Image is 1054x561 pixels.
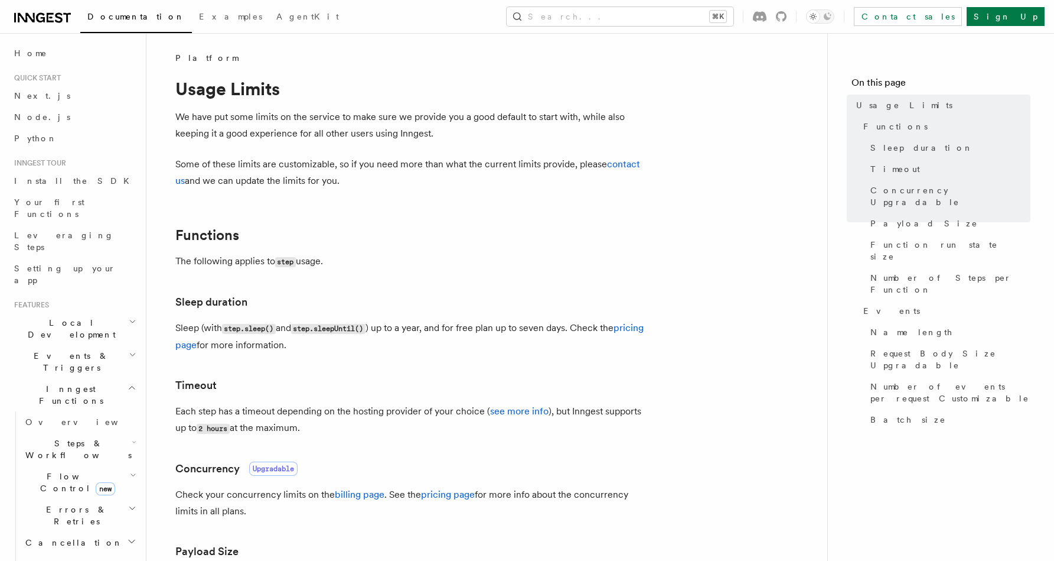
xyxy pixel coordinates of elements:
a: Usage Limits [851,95,1030,116]
a: Name length [866,322,1030,343]
button: Search...⌘K [507,7,733,26]
h4: On this page [851,76,1030,95]
span: Usage Limits [856,99,952,111]
a: ConcurrencyUpgradable [175,461,298,477]
button: Events & Triggers [9,345,139,378]
a: Payload Size [866,213,1030,234]
p: The following applies to usage. [175,253,648,270]
a: Function run state size [866,234,1030,267]
span: Local Development [9,317,129,341]
a: Timeout [866,158,1030,180]
span: Steps & Workflows [21,437,132,461]
span: Events [863,305,920,317]
a: see more info [490,406,549,417]
a: Install the SDK [9,170,139,192]
a: Number of Steps per Function [866,267,1030,300]
a: Setting up your app [9,258,139,291]
p: Some of these limits are customizable, so if you need more than what the current limits provide, ... [175,156,648,189]
span: Sleep duration [870,142,973,154]
code: step.sleepUntil() [291,324,366,334]
button: Cancellation [21,532,139,553]
button: Local Development [9,312,139,345]
span: Overview [25,417,147,427]
span: Flow Control [21,471,130,494]
span: Python [14,134,57,143]
a: Overview [21,411,139,433]
button: Steps & Workflows [21,433,139,466]
span: Examples [199,12,262,21]
a: Documentation [80,4,192,33]
a: Your first Functions [9,192,139,225]
a: Leveraging Steps [9,225,139,258]
a: Concurrency Upgradable [866,180,1030,213]
code: 2 hours [197,424,230,434]
a: Sleep duration [866,137,1030,158]
a: Timeout [175,377,217,394]
a: Number of events per request Customizable [866,376,1030,409]
span: Quick start [9,73,61,83]
a: Examples [192,4,269,32]
h1: Usage Limits [175,78,648,99]
a: Sign Up [967,7,1045,26]
span: Errors & Retries [21,504,128,527]
p: Check your concurrency limits on the . See the for more info about the concurrency limits in all ... [175,487,648,520]
a: billing page [335,489,384,500]
span: Setting up your app [14,264,116,285]
a: Node.js [9,106,139,128]
span: Your first Functions [14,197,84,219]
button: Inngest Functions [9,378,139,411]
span: Cancellation [21,537,123,549]
span: Documentation [87,12,185,21]
span: Home [14,47,47,59]
button: Errors & Retries [21,499,139,532]
button: Toggle dark mode [806,9,834,24]
a: Functions [859,116,1030,137]
span: Number of events per request Customizable [870,381,1030,404]
span: Inngest tour [9,158,66,168]
span: Batch size [870,414,946,426]
span: Features [9,300,49,310]
a: Home [9,43,139,64]
span: Leveraging Steps [14,231,114,252]
span: Node.js [14,112,70,122]
span: Timeout [870,163,920,175]
span: Upgradable [249,462,298,476]
a: Events [859,300,1030,322]
span: Events & Triggers [9,350,129,374]
a: Payload Size [175,543,239,560]
span: Platform [175,52,238,64]
span: Next.js [14,91,70,100]
button: Flow Controlnew [21,466,139,499]
span: Concurrency Upgradable [870,184,1030,208]
span: AgentKit [276,12,339,21]
a: pricing page [421,489,475,500]
a: Sleep duration [175,294,247,310]
a: Python [9,128,139,149]
span: Functions [863,121,928,132]
p: Each step has a timeout depending on the hosting provider of your choice ( ), but Inngest support... [175,403,648,437]
span: Name length [870,326,953,338]
a: AgentKit [269,4,346,32]
a: Contact sales [854,7,962,26]
code: step [275,257,296,267]
p: Sleep (with and ) up to a year, and for free plan up to seven days. Check the for more information. [175,320,648,354]
span: Function run state size [870,239,1030,262]
p: We have put some limits on the service to make sure we provide you a good default to start with, ... [175,109,648,142]
span: Request Body Size Upgradable [870,348,1030,371]
span: Number of Steps per Function [870,272,1030,296]
a: Request Body Size Upgradable [866,343,1030,376]
kbd: ⌘K [710,11,726,22]
span: Inngest Functions [9,383,128,407]
span: Install the SDK [14,176,136,186]
span: new [96,482,115,495]
span: Payload Size [870,218,978,229]
a: Functions [175,227,239,244]
a: Next.js [9,85,139,106]
code: step.sleep() [222,324,276,334]
a: Batch size [866,409,1030,430]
